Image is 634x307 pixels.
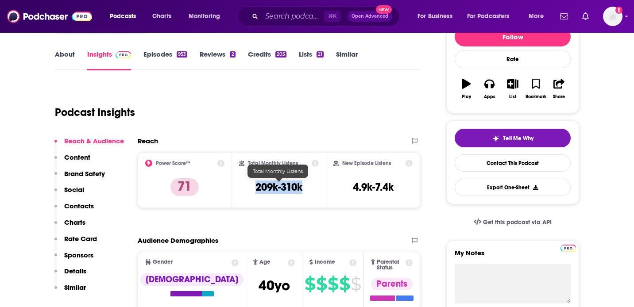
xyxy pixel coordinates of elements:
button: Follow [455,27,571,46]
span: $ [316,277,327,291]
button: open menu [522,9,555,23]
p: Content [64,153,90,161]
p: Contacts [64,202,94,210]
span: Charts [152,10,171,23]
svg: Add a profile image [615,7,622,14]
button: List [501,73,524,105]
h2: Audience Demographics [138,236,218,245]
img: Podchaser - Follow, Share and Rate Podcasts [7,8,92,25]
button: Contacts [54,202,94,218]
div: List [509,94,516,100]
button: open menu [182,9,232,23]
a: Lists21 [299,50,324,70]
div: 205 [275,51,286,58]
span: ⌘ K [324,11,340,22]
span: Gender [153,259,173,265]
p: Reach & Audience [64,137,124,145]
button: open menu [104,9,147,23]
h2: Total Monthly Listens [248,160,298,166]
div: Bookmark [526,94,546,100]
h2: New Episode Listens [342,160,391,166]
span: Parental Status [377,259,404,271]
button: Similar [54,283,86,299]
span: Logged in as jciarczynski [603,7,622,26]
span: New [376,5,392,14]
span: $ [351,277,361,291]
button: Reach & Audience [54,137,124,153]
span: Income [315,259,335,265]
div: Play [462,94,471,100]
button: Play [455,73,478,105]
a: Pro website [561,243,576,252]
h3: 209k-310k [255,180,302,194]
p: Similar [64,283,86,292]
div: Rate [455,50,571,68]
a: Credits205 [248,50,286,70]
img: Podchaser Pro [116,51,131,58]
a: Get this podcast via API [467,211,559,233]
span: More [529,10,544,23]
button: Rate Card [54,234,97,251]
span: Monitoring [189,10,220,23]
span: Get this podcast via API [483,219,552,226]
a: Show notifications dropdown [557,9,572,24]
span: $ [328,277,338,291]
p: Social [64,185,84,194]
button: Brand Safety [54,169,105,186]
span: $ [305,277,315,291]
span: For Podcasters [467,10,510,23]
a: Contact This Podcast [455,154,571,172]
h3: 4.9k-7.4k [353,180,394,194]
button: Share [548,73,571,105]
button: Open AdvancedNew [348,11,392,22]
h2: Power Score™ [156,160,190,166]
h1: Podcast Insights [55,106,135,119]
p: Details [64,267,86,275]
div: Search podcasts, credits, & more... [246,6,408,27]
div: Parents [371,278,413,290]
div: 2 [230,51,235,58]
span: $ [339,277,350,291]
button: Export One-Sheet [455,179,571,196]
button: Social [54,185,84,202]
div: Apps [484,94,495,100]
span: Open Advanced [352,14,388,19]
label: My Notes [455,249,571,264]
input: Search podcasts, credits, & more... [262,9,324,23]
span: For Business [418,10,452,23]
div: 21 [317,51,324,58]
p: Brand Safety [64,169,105,178]
h2: Reach [138,137,158,145]
button: Show profile menu [603,7,622,26]
button: tell me why sparkleTell Me Why [455,129,571,147]
button: Details [54,267,86,283]
p: 71 [170,178,199,196]
button: Sponsors [54,251,93,267]
a: InsightsPodchaser Pro [87,50,131,70]
span: Age [259,259,271,265]
p: Charts [64,218,85,226]
p: Rate Card [64,234,97,243]
img: tell me why sparkle [492,135,499,142]
span: Tell Me Why [503,135,533,142]
a: Charts [147,9,177,23]
button: Apps [478,73,501,105]
button: open menu [411,9,464,23]
span: Total Monthly Listens [253,168,303,174]
img: Podchaser Pro [561,245,576,252]
a: Show notifications dropdown [579,9,592,24]
span: 40 yo [259,277,290,294]
p: Sponsors [64,251,93,259]
div: 953 [177,51,187,58]
button: open menu [461,9,522,23]
span: Podcasts [110,10,136,23]
div: [DEMOGRAPHIC_DATA] [140,273,244,286]
button: Bookmark [524,73,547,105]
div: Share [553,94,565,100]
a: Similar [336,50,358,70]
a: Reviews2 [200,50,235,70]
a: Episodes953 [143,50,187,70]
img: User Profile [603,7,622,26]
a: About [55,50,75,70]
